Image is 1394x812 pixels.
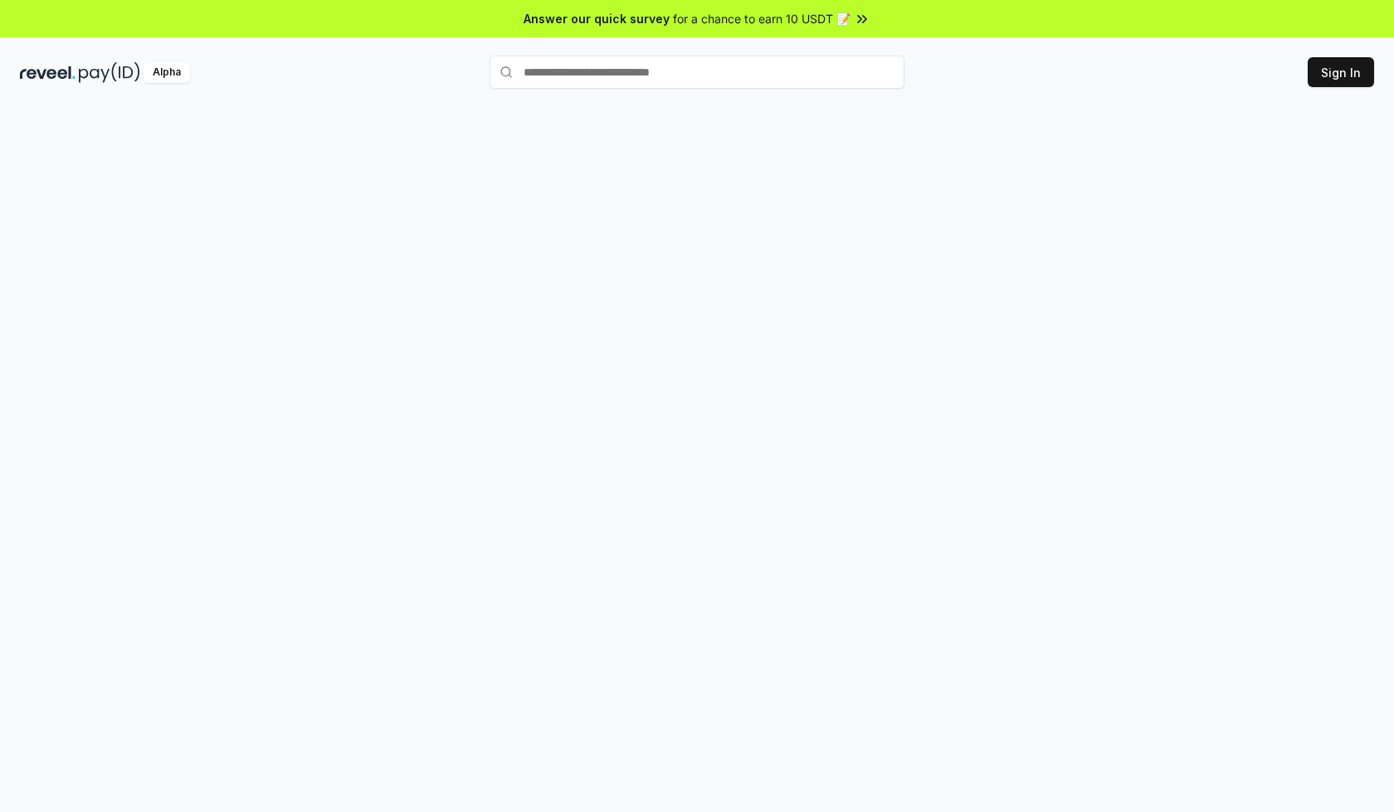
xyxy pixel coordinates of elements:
[144,62,190,83] div: Alpha
[1308,57,1374,87] button: Sign In
[524,10,670,27] span: Answer our quick survey
[79,62,140,83] img: pay_id
[673,10,851,27] span: for a chance to earn 10 USDT 📝
[20,62,76,83] img: reveel_dark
